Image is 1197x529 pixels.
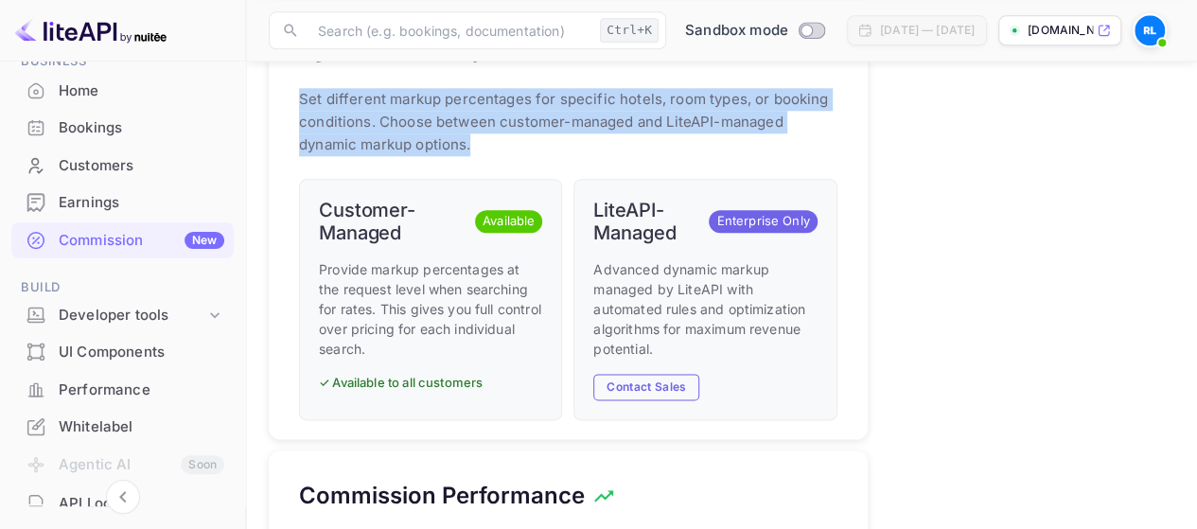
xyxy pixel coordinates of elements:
[59,493,224,515] div: API Logs
[11,222,234,259] div: CommissionNew
[106,480,140,514] button: Collapse navigation
[11,277,234,298] span: Build
[1135,15,1165,45] img: Radu Lito
[307,11,592,49] input: Search (e.g. bookings, documentation)
[59,305,205,326] div: Developer tools
[11,334,234,369] a: UI Components
[11,185,234,221] div: Earnings
[59,192,224,214] div: Earnings
[11,51,234,72] span: Business
[593,259,817,359] p: Advanced dynamic markup managed by LiteAPI with automated rules and optimization algorithms for m...
[678,20,832,42] div: Switch to Production mode
[600,18,659,43] div: Ctrl+K
[593,374,699,401] button: Contact Sales
[59,416,224,438] div: Whitelabel
[299,481,585,511] h5: Commission Performance
[11,222,234,257] a: CommissionNew
[59,80,224,102] div: Home
[11,148,234,183] a: Customers
[319,374,542,393] p: ✓ Available to all customers
[11,372,234,409] div: Performance
[319,199,467,244] h6: Customer-Managed
[59,155,224,177] div: Customers
[593,199,701,244] h6: LiteAPI-Managed
[59,230,224,252] div: Commission
[185,232,224,249] div: New
[11,73,234,108] a: Home
[11,485,234,522] div: API Logs
[11,299,234,332] div: Developer tools
[11,372,234,407] a: Performance
[11,485,234,520] a: API Logs
[11,73,234,110] div: Home
[319,259,542,359] p: Provide markup percentages at the request level when searching for rates. This gives you full con...
[11,185,234,220] a: Earnings
[59,117,224,139] div: Bookings
[11,409,234,444] a: Whitelabel
[685,20,788,42] span: Sandbox mode
[709,212,817,231] span: Enterprise Only
[15,15,167,45] img: LiteAPI logo
[11,409,234,446] div: Whitelabel
[11,334,234,371] div: UI Components
[475,212,542,231] span: Available
[59,342,224,363] div: UI Components
[299,88,837,156] p: Set different markup percentages for specific hotels, room types, or booking conditions. Choose b...
[59,379,224,401] div: Performance
[1028,22,1093,39] p: [DOMAIN_NAME]
[11,110,234,145] a: Bookings
[11,148,234,185] div: Customers
[880,22,975,39] div: [DATE] — [DATE]
[11,110,234,147] div: Bookings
